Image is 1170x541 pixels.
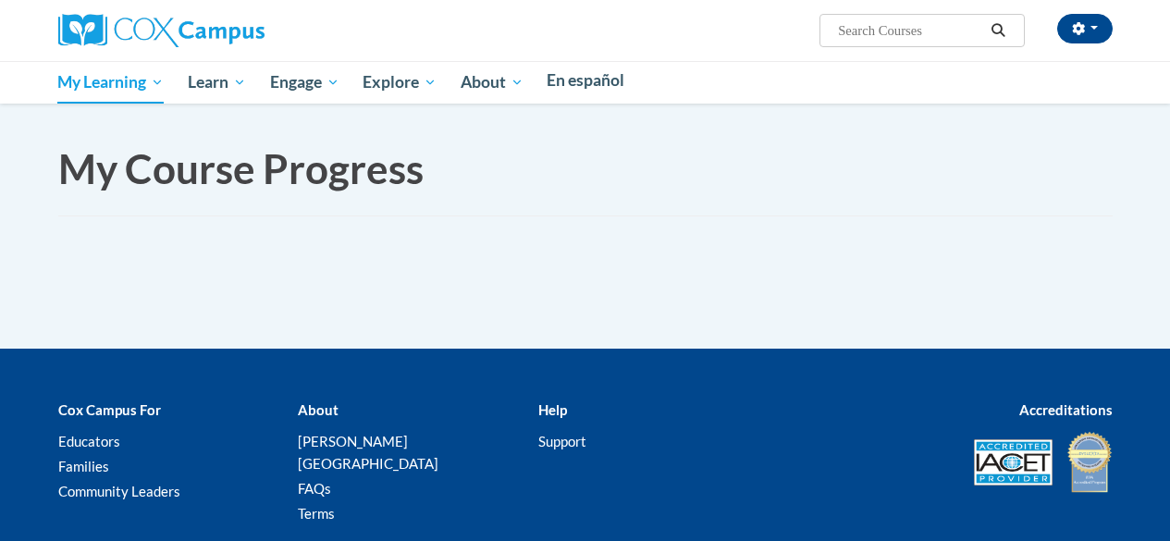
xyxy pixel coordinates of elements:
[270,71,339,93] span: Engage
[1066,430,1113,495] img: IDA® Accredited
[298,480,331,497] a: FAQs
[298,433,438,472] a: [PERSON_NAME][GEOGRAPHIC_DATA]
[188,71,246,93] span: Learn
[990,24,1006,38] i: 
[538,433,586,449] a: Support
[44,61,1127,104] div: Main menu
[298,505,335,522] a: Terms
[58,21,265,37] a: Cox Campus
[461,71,523,93] span: About
[984,19,1012,42] button: Search
[58,144,424,192] span: My Course Progress
[298,401,339,418] b: About
[363,71,437,93] span: Explore
[58,433,120,449] a: Educators
[258,61,351,104] a: Engage
[58,483,180,499] a: Community Leaders
[176,61,258,104] a: Learn
[58,14,265,47] img: Cox Campus
[58,401,161,418] b: Cox Campus For
[536,61,637,100] a: En español
[57,71,164,93] span: My Learning
[46,61,177,104] a: My Learning
[547,70,624,90] span: En español
[58,458,109,474] a: Families
[1057,14,1113,43] button: Account Settings
[449,61,536,104] a: About
[351,61,449,104] a: Explore
[836,19,984,42] input: Search Courses
[974,439,1053,486] img: Accredited IACET® Provider
[538,401,567,418] b: Help
[1019,401,1113,418] b: Accreditations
